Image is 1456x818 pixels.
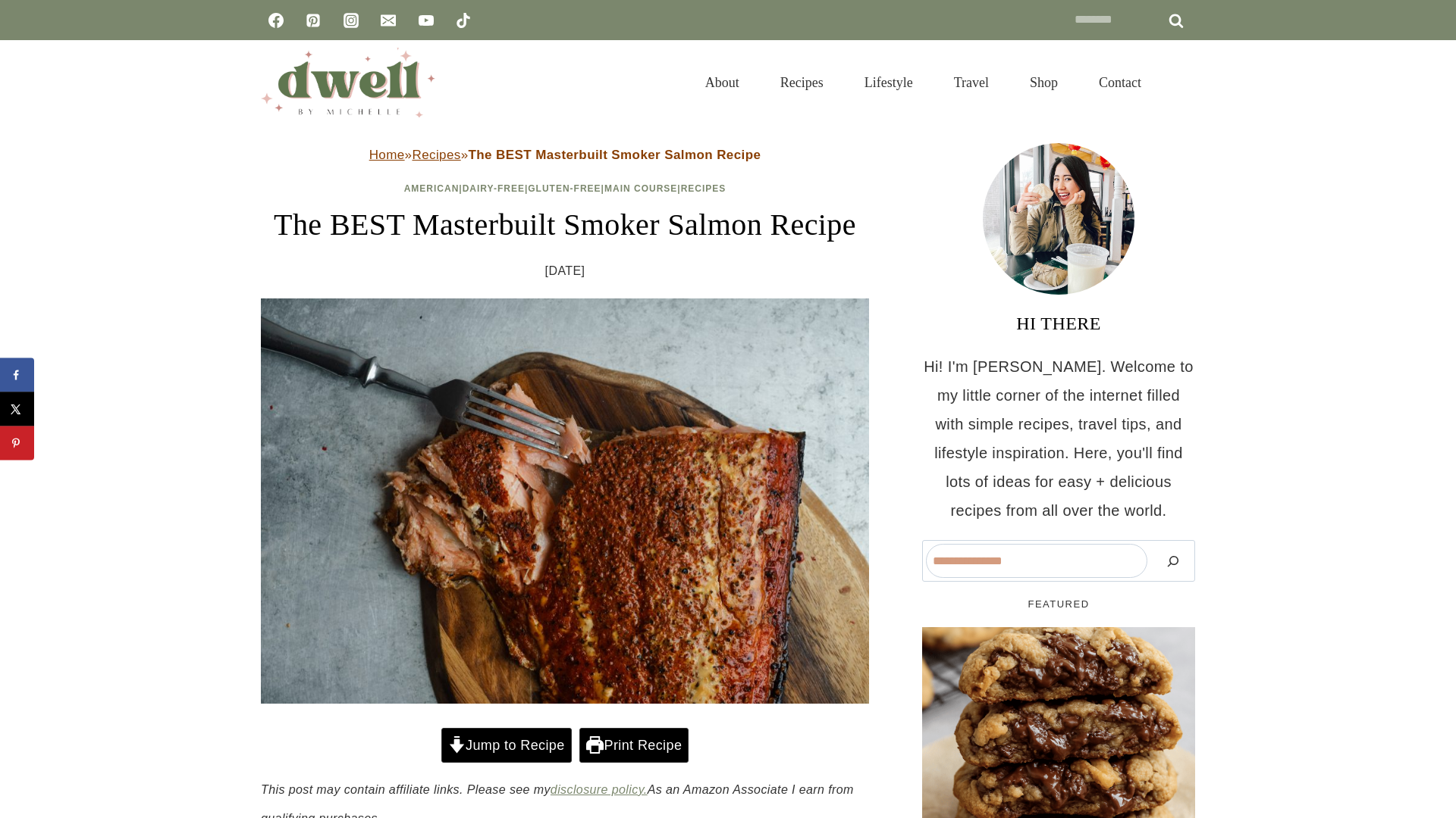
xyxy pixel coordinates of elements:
[369,148,761,162] span: » »
[685,56,760,109] a: About
[411,5,441,36] a: YouTube
[1078,56,1162,109] a: Contact
[681,183,726,194] a: Recipes
[551,783,648,796] a: disclosure policy.
[369,148,405,162] a: Home
[412,148,460,162] a: Recipes
[922,597,1195,612] h5: FEATURED
[261,202,869,248] h1: The BEST Masterbuilt Smoker Salmon Recipe
[261,5,291,36] a: Facebook
[922,352,1195,525] p: Hi! I'm [PERSON_NAME]. Welcome to my little corner of the internet filled with simple recipes, tr...
[463,183,525,194] a: Dairy-Free
[261,298,869,704] img: Ready to eat smoked salmon with fork
[469,148,761,162] strong: The BEST Masterbuilt Smoker Salmon Recipe
[1009,56,1078,109] a: Shop
[604,183,677,194] a: Main Course
[528,183,601,194] a: Gluten-Free
[1169,70,1195,95] button: View Search Form
[373,5,403,36] a: Email
[844,56,934,109] a: Lifestyle
[545,260,585,283] time: [DATE]
[1155,544,1191,578] button: Search
[404,183,726,194] span: | | | |
[298,5,328,36] a: Pinterest
[441,728,572,763] a: Jump to Recipe
[336,5,366,36] a: Instagram
[934,56,1009,109] a: Travel
[579,728,689,763] a: Print Recipe
[760,56,844,109] a: Recipes
[404,183,460,194] a: American
[448,5,479,36] a: TikTok
[922,310,1195,337] h3: HI THERE
[261,48,435,117] img: DWELL by michelle
[685,56,1162,109] nav: Primary Navigation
